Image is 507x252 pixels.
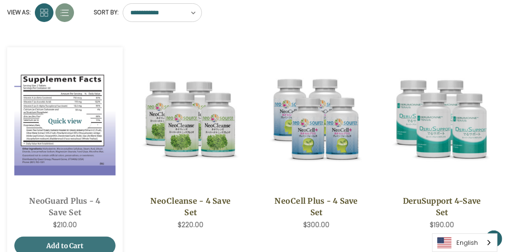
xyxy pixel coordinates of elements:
[266,71,367,172] img: NeoCell Plus - 4 Save Set
[14,55,116,188] a: NeoGuard Plus - 4 Save Set,$210.00
[20,195,110,218] a: NeoGuard Plus - 4 Save Set
[391,71,493,172] img: DeruSupport 4-Save Set
[145,195,236,218] a: NeoCleanse - 4 Save Set
[39,113,91,130] button: Quick view
[140,55,241,188] a: NeoCleanse - 4 Save Set,$220.00
[391,55,493,188] a: DeruSupport 4-Save Set,$190.00
[432,233,497,252] div: Language
[430,220,454,230] span: $190.00
[178,220,203,230] span: $220.00
[88,5,118,20] label: Sort By:
[7,8,31,17] span: View as:
[432,233,497,252] aside: Language selected: English
[266,55,367,188] a: NeoCell Plus - 4 Save Set,$300.00
[140,71,241,172] img: NeoCleanse - 4 Save Set
[271,195,361,218] a: NeoCell Plus - 4 Save Set
[433,234,497,252] a: English
[303,220,329,230] span: $300.00
[53,220,77,230] span: $210.00
[397,195,487,218] a: DeruSupport 4-Save Set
